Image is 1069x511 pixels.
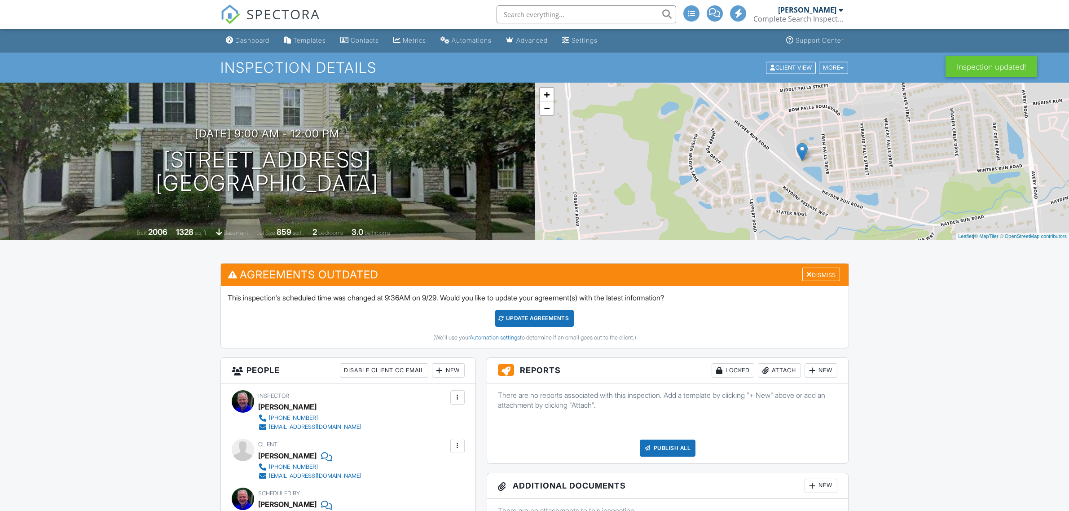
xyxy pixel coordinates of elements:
span: Scheduled By [258,490,300,497]
h3: Additional Documents [487,473,849,499]
div: Update Agreements [495,310,574,327]
a: [EMAIL_ADDRESS][DOMAIN_NAME] [258,471,361,480]
h1: [STREET_ADDRESS] [GEOGRAPHIC_DATA] [156,148,378,196]
a: Zoom out [540,101,554,115]
div: Dashboard [235,36,269,44]
div: Inspection updated! [946,56,1037,77]
div: Advanced [516,36,548,44]
h1: Inspection Details [220,60,849,75]
div: Attach [758,363,801,378]
a: © OpenStreetMap contributors [1000,233,1067,239]
div: Dismiss [802,268,840,282]
div: Settings [572,36,598,44]
div: Locked [712,363,754,378]
a: Client View [765,64,818,70]
h3: Agreements Outdated [221,264,849,286]
div: New [432,363,465,378]
div: Support Center [796,36,844,44]
p: There are no reports associated with this inspection. Add a template by clicking "+ New" above or... [498,390,838,410]
a: [EMAIL_ADDRESS][DOMAIN_NAME] [258,423,361,432]
div: Automations [452,36,492,44]
div: 3.0 [352,227,363,237]
div: Metrics [403,36,426,44]
a: SPECTORA [220,12,320,31]
a: Zoom in [540,88,554,101]
span: Lot Size [256,229,275,236]
a: Support Center [783,32,847,49]
a: Dashboard [222,32,273,49]
div: [PHONE_NUMBER] [269,414,318,422]
a: [PHONE_NUMBER] [258,414,361,423]
div: More [819,62,848,74]
span: Built [137,229,147,236]
div: Contacts [351,36,379,44]
div: 1328 [176,227,194,237]
a: Leaflet [958,233,973,239]
div: Publish All [640,440,696,457]
h3: Reports [487,358,849,383]
span: sq.ft. [293,229,304,236]
a: Templates [280,32,330,49]
div: (We'll use your to determine if an email goes out to the client.) [228,334,842,341]
div: [PERSON_NAME] [258,498,317,511]
div: Disable Client CC Email [340,363,428,378]
span: sq. ft. [195,229,207,236]
span: Client [258,441,277,448]
div: [PERSON_NAME] [258,449,317,463]
a: Advanced [502,32,551,49]
img: The Best Home Inspection Software - Spectora [220,4,240,24]
div: 2006 [148,227,167,237]
input: Search everything... [497,5,676,23]
div: | [956,233,1069,240]
div: This inspection's scheduled time was changed at 9:36AM on 9/29. Would you like to update your agr... [221,286,849,348]
a: [PHONE_NUMBER] [258,463,361,471]
div: [EMAIL_ADDRESS][DOMAIN_NAME] [269,423,361,431]
a: Settings [559,32,601,49]
div: Client View [766,62,816,74]
a: Automation settings [470,334,520,341]
div: 859 [277,227,291,237]
span: bedrooms [318,229,343,236]
h3: [DATE] 9:00 am - 12:00 pm [195,128,339,140]
div: [PHONE_NUMBER] [269,463,318,471]
div: [EMAIL_ADDRESS][DOMAIN_NAME] [269,472,361,480]
a: Contacts [337,32,383,49]
span: basement [224,229,248,236]
div: Templates [293,36,326,44]
div: New [805,363,837,378]
div: Complete Search Inspection LLC [753,14,843,23]
span: Inspector [258,392,289,399]
span: SPECTORA [246,4,320,23]
div: [PERSON_NAME] [778,5,836,14]
a: © MapTiler [974,233,999,239]
a: Metrics [390,32,430,49]
div: 2 [312,227,317,237]
h3: People [221,358,475,383]
div: [PERSON_NAME] [258,400,317,414]
a: Automations (Advanced) [437,32,495,49]
span: bathrooms [365,229,390,236]
div: New [805,479,837,493]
